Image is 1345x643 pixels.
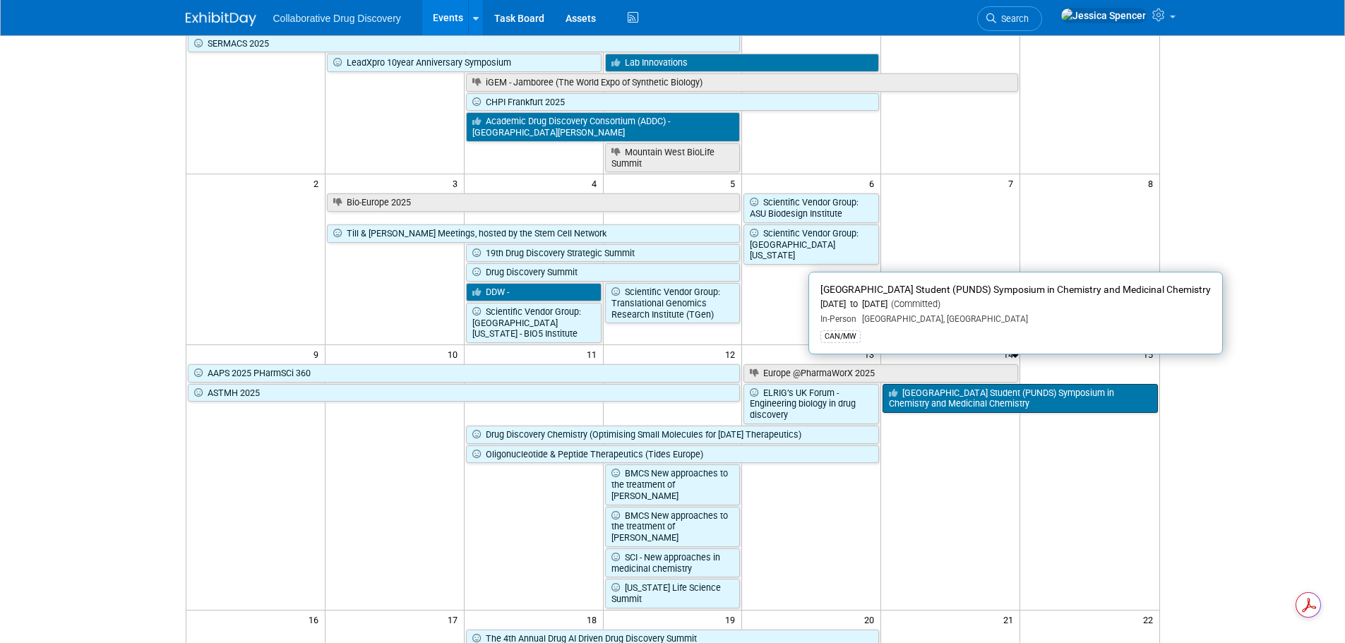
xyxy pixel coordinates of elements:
[273,13,401,24] span: Collaborative Drug Discovery
[307,611,325,628] span: 16
[466,244,741,263] a: 19th Drug Discovery Strategic Summit
[863,611,880,628] span: 20
[590,174,603,192] span: 4
[1147,174,1159,192] span: 8
[327,224,741,243] a: Till & [PERSON_NAME] Meetings, hosted by the Stem Cell Network
[585,345,603,363] span: 11
[1007,174,1020,192] span: 7
[446,345,464,363] span: 10
[887,299,940,309] span: (Committed)
[605,507,741,547] a: BMCS New approaches to the treatment of [PERSON_NAME]
[312,345,325,363] span: 9
[605,579,741,608] a: [US_STATE] Life Science Summit
[188,384,741,402] a: ASTMH 2025
[605,548,741,577] a: SCI - New approaches in medicinal chemistry
[466,263,741,282] a: Drug Discovery Summit
[868,174,880,192] span: 6
[1002,611,1020,628] span: 21
[186,12,256,26] img: ExhibitDay
[743,224,879,265] a: Scientific Vendor Group: [GEOGRAPHIC_DATA][US_STATE]
[188,364,741,383] a: AAPS 2025 PHarmSCi 360
[883,384,1157,413] a: [GEOGRAPHIC_DATA] Student (PUNDS) Symposium in Chemistry and Medicinal Chemistry
[585,611,603,628] span: 18
[466,112,741,141] a: Academic Drug Discovery Consortium (ADDC) - [GEOGRAPHIC_DATA][PERSON_NAME]
[605,464,741,505] a: BMCS New approaches to the treatment of [PERSON_NAME]
[856,314,1028,324] span: [GEOGRAPHIC_DATA], [GEOGRAPHIC_DATA]
[327,54,602,72] a: LeadXpro 10year Anniversary Symposium
[466,283,602,301] a: DDW -
[451,174,464,192] span: 3
[466,445,880,464] a: Oligonucleotide & Peptide Therapeutics (Tides Europe)
[820,284,1211,295] span: [GEOGRAPHIC_DATA] Student (PUNDS) Symposium in Chemistry and Medicinal Chemistry
[188,35,741,53] a: SERMACS 2025
[743,384,879,424] a: ELRIG’s UK Forum - Engineering biology in drug discovery
[743,364,1018,383] a: Europe @PharmaWorX 2025
[724,345,741,363] span: 12
[1060,8,1147,23] img: Jessica Spencer
[820,299,1211,311] div: [DATE] to [DATE]
[820,314,856,324] span: In-Person
[977,6,1042,31] a: Search
[466,73,1018,92] a: iGEM - Jamboree (The World Expo of Synthetic Biology)
[605,143,741,172] a: Mountain West BioLife Summit
[820,330,861,343] div: CAN/MW
[327,193,741,212] a: Bio-Europe 2025
[466,93,880,112] a: CHPI Frankfurt 2025
[1142,611,1159,628] span: 22
[996,13,1029,24] span: Search
[724,611,741,628] span: 19
[729,174,741,192] span: 5
[466,303,602,343] a: Scientific Vendor Group: [GEOGRAPHIC_DATA][US_STATE] - BIO5 Institute
[466,426,880,444] a: Drug Discovery Chemistry (Optimising Small Molecules for [DATE] Therapeutics)
[605,54,880,72] a: Lab Innovations
[446,611,464,628] span: 17
[605,283,741,323] a: Scientific Vendor Group: Translational Genomics Research Institute (TGen)
[312,174,325,192] span: 2
[743,193,879,222] a: Scientific Vendor Group: ASU Biodesign Institute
